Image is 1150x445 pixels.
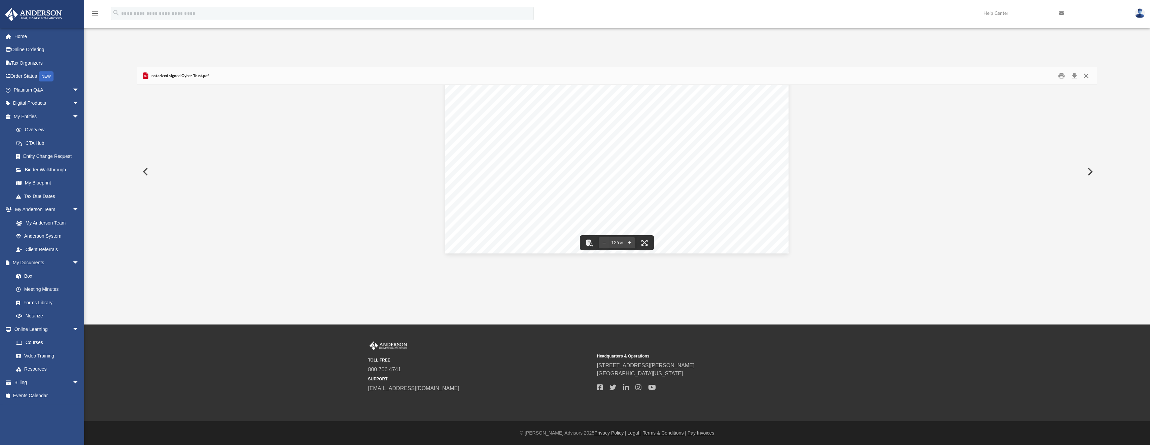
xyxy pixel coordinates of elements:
[72,203,86,217] span: arrow_drop_down
[1082,162,1097,181] button: Next File
[72,256,86,270] span: arrow_drop_down
[137,85,1096,259] div: File preview
[5,43,89,57] a: Online Ordering
[597,363,695,368] a: [STREET_ADDRESS][PERSON_NAME]
[368,385,459,391] a: [EMAIL_ADDRESS][DOMAIN_NAME]
[609,241,624,245] div: Current zoom level
[9,123,89,137] a: Overview
[368,341,409,350] img: Anderson Advisors Platinum Portal
[72,97,86,110] span: arrow_drop_down
[597,353,821,359] small: Headquarters & Operations
[39,71,54,81] div: NEW
[137,162,152,181] button: Previous File
[582,235,597,250] button: Toggle findbar
[9,190,89,203] a: Tax Due Dates
[72,376,86,389] span: arrow_drop_down
[5,203,86,216] a: My Anderson Teamarrow_drop_down
[84,430,1150,437] div: © [PERSON_NAME] Advisors 2025
[9,296,82,309] a: Forms Library
[72,322,86,336] span: arrow_drop_down
[5,389,89,403] a: Events Calendar
[137,85,1096,259] div: Document Viewer
[368,357,592,363] small: TOLL FREE
[91,9,99,18] i: menu
[137,67,1096,259] div: Preview
[9,349,82,363] a: Video Training
[9,363,86,376] a: Resources
[9,269,82,283] a: Box
[688,430,714,436] a: Pay Invoices
[643,430,686,436] a: Terms & Conditions |
[5,83,89,97] a: Platinum Q&Aarrow_drop_down
[368,376,592,382] small: SUPPORT
[1055,71,1068,81] button: Print
[112,9,120,16] i: search
[594,430,626,436] a: Privacy Policy |
[72,110,86,124] span: arrow_drop_down
[5,97,89,110] a: Digital Productsarrow_drop_down
[368,367,401,372] a: 800.706.4741
[5,56,89,70] a: Tax Organizers
[624,235,635,250] button: Zoom in
[9,336,86,349] a: Courses
[637,235,652,250] button: Enter fullscreen
[150,73,209,79] span: notarized signed Cyber Trust.pdf
[9,163,89,176] a: Binder Walkthrough
[9,283,86,296] a: Meeting Minutes
[9,230,86,243] a: Anderson System
[5,322,86,336] a: Online Learningarrow_drop_down
[9,176,86,190] a: My Blueprint
[1135,8,1145,18] img: User Pic
[5,376,89,389] a: Billingarrow_drop_down
[5,70,89,83] a: Order StatusNEW
[9,216,82,230] a: My Anderson Team
[91,13,99,18] a: menu
[599,235,609,250] button: Zoom out
[3,8,64,21] img: Anderson Advisors Platinum Portal
[5,110,89,123] a: My Entitiesarrow_drop_down
[9,243,86,256] a: Client Referrals
[9,309,86,323] a: Notarize
[1068,71,1080,81] button: Download
[628,430,642,436] a: Legal |
[9,136,89,150] a: CTA Hub
[597,371,683,376] a: [GEOGRAPHIC_DATA][US_STATE]
[5,30,89,43] a: Home
[1080,71,1092,81] button: Close
[72,83,86,97] span: arrow_drop_down
[9,150,89,163] a: Entity Change Request
[5,256,86,270] a: My Documentsarrow_drop_down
